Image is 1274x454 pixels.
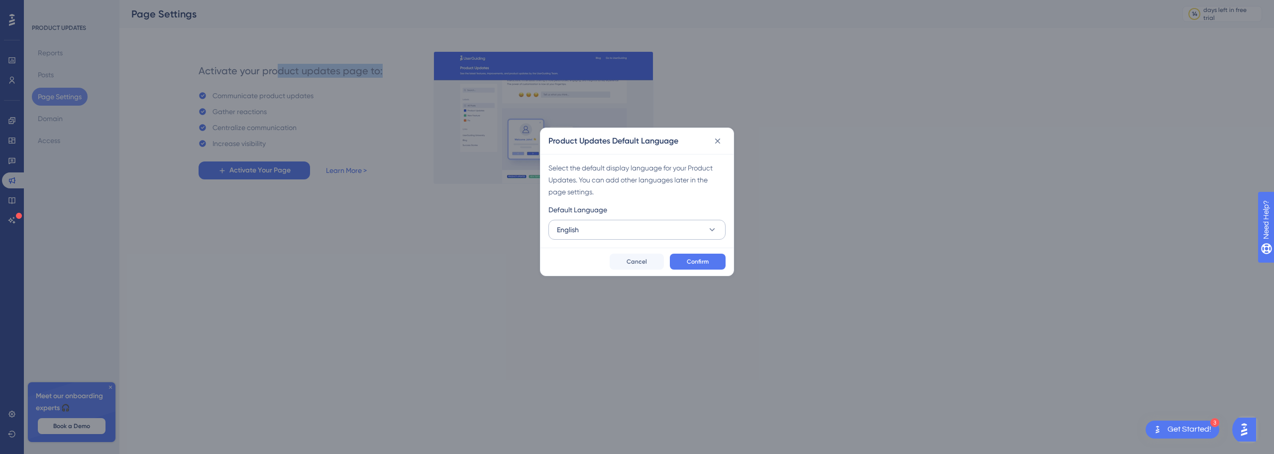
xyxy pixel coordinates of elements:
img: launcher-image-alternative-text [1152,424,1164,436]
div: Select the default display language for your Product Updates. You can add other languages later i... [548,162,726,198]
span: Confirm [687,258,709,266]
div: 3 [1210,418,1219,427]
div: Open Get Started! checklist, remaining modules: 3 [1146,421,1219,439]
span: Need Help? [23,2,62,14]
span: Default Language [548,204,607,216]
div: Get Started! [1168,424,1211,435]
span: Cancel [627,258,647,266]
h2: Product Updates Default Language [548,135,678,147]
iframe: UserGuiding AI Assistant Launcher [1232,415,1262,445]
span: English [557,224,579,236]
